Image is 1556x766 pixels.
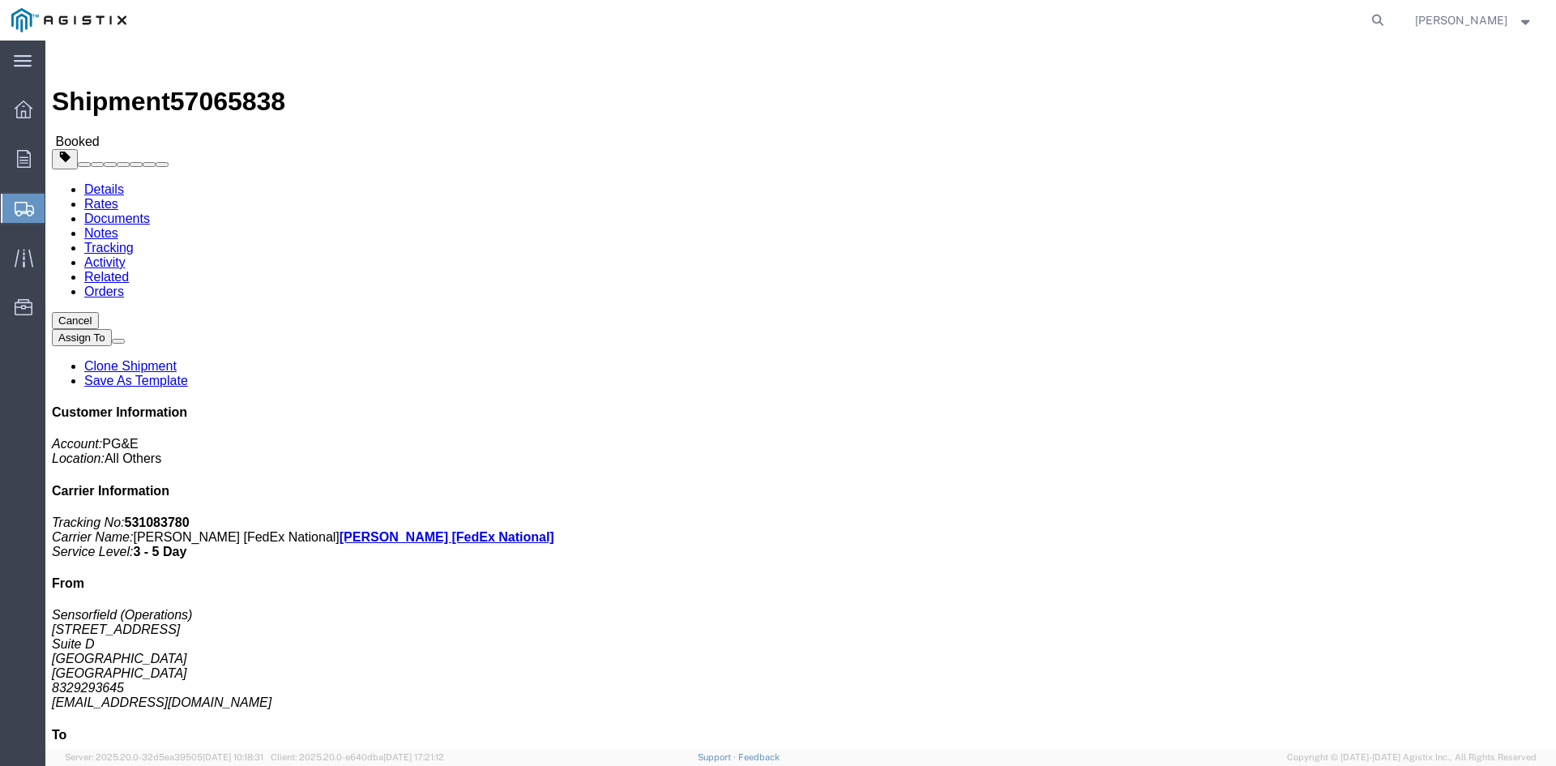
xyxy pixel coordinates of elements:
[11,8,126,32] img: logo
[271,752,444,762] span: Client: 2025.20.0-e640dba
[698,752,738,762] a: Support
[738,752,780,762] a: Feedback
[45,41,1556,749] iframe: FS Legacy Container
[1415,11,1507,29] span: Nguyen Le
[1287,751,1537,764] span: Copyright © [DATE]-[DATE] Agistix Inc., All Rights Reserved
[383,752,444,762] span: [DATE] 17:21:12
[1414,11,1534,30] button: [PERSON_NAME]
[203,752,263,762] span: [DATE] 10:18:31
[65,752,263,762] span: Server: 2025.20.0-32d5ea39505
